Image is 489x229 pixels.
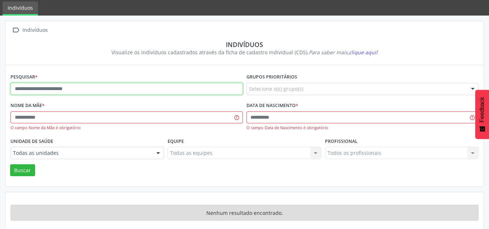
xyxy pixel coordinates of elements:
label: Grupos prioritários [246,72,297,83]
label: Nome da mãe [10,100,45,111]
span: Selecione o(s) grupo(s) [249,85,303,93]
a: Indivíduos [3,1,38,16]
label: Pesquisar [10,72,38,83]
i: Para saber mais, [309,49,378,56]
label: Unidade de saúde [10,136,53,147]
span: clique aqui! [349,49,378,56]
div: Nenhum resultado encontrado. [10,205,479,221]
a:  Indivíduos [10,25,49,35]
button: Feedback - Mostrar pesquisa [475,90,489,139]
label: Profissional [325,136,358,147]
span: Feedback [479,97,485,122]
label: Equipe [168,136,184,147]
div: Indivíduos [21,25,49,35]
i:  [10,25,21,35]
label: Data de nascimento [246,100,298,111]
span: Todas as unidades [13,149,149,157]
div: Indivíduos [16,41,473,48]
div: O campo Nome da Mãe é obrigatório [10,125,243,131]
div: Visualize os indivíduos cadastrados através da ficha de cadastro individual (CDS). [16,48,473,56]
button: Buscar [10,164,35,177]
div: O campo Data de Nascimento é obrigatório [246,125,479,131]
